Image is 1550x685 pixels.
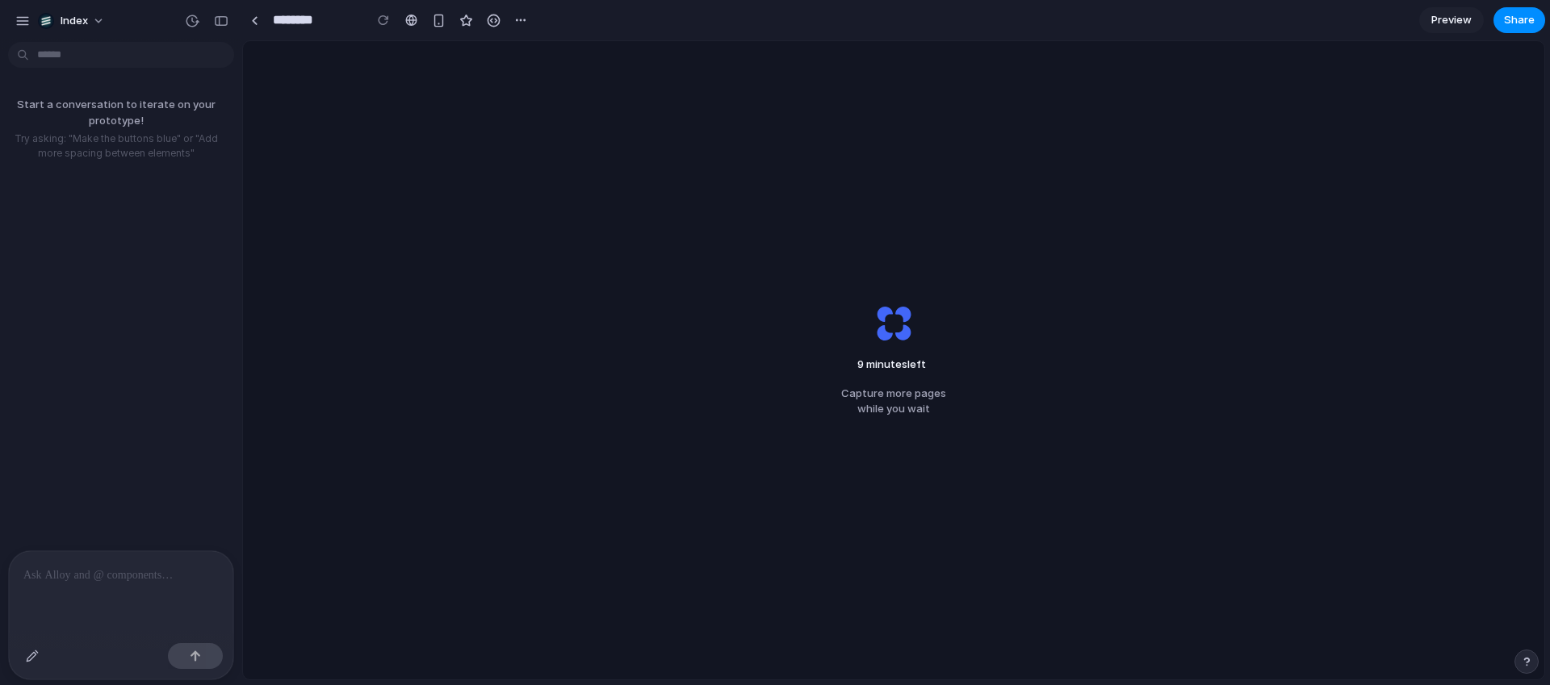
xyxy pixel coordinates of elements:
[6,132,226,161] p: Try asking: "Make the buttons blue" or "Add more spacing between elements"
[1419,7,1484,33] a: Preview
[61,13,88,29] span: Index
[31,8,113,34] button: Index
[849,357,938,373] span: minutes left
[1504,12,1535,28] span: Share
[6,97,226,128] p: Start a conversation to iterate on your prototype!
[1431,12,1472,28] span: Preview
[857,357,864,370] span: 9
[1493,7,1545,33] button: Share
[841,386,946,417] span: Capture more pages while you wait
